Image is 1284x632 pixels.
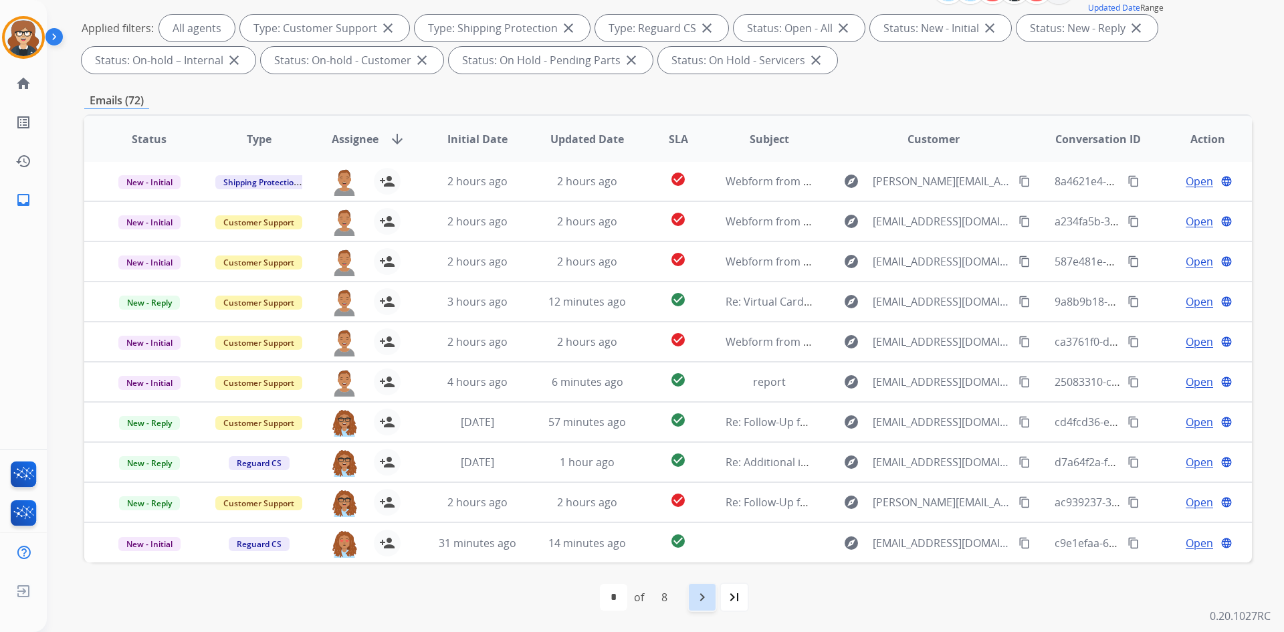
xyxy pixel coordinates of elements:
[229,456,290,470] span: Reguard CS
[447,174,508,189] span: 2 hours ago
[548,536,626,550] span: 14 minutes ago
[843,535,859,551] mat-icon: explore
[1019,376,1031,388] mat-icon: content_copy
[694,589,710,605] mat-icon: navigate_next
[1128,456,1140,468] mat-icon: content_copy
[843,253,859,270] mat-icon: explore
[331,530,358,558] img: agent-avatar
[331,328,358,356] img: agent-avatar
[726,334,1029,349] span: Webform from [EMAIL_ADDRESS][DOMAIN_NAME] on [DATE]
[379,494,395,510] mat-icon: person_add
[5,19,42,56] img: avatar
[119,296,180,310] span: New - Reply
[560,20,576,36] mat-icon: close
[379,374,395,390] mat-icon: person_add
[873,494,1010,510] span: [PERSON_NAME][EMAIL_ADDRESS][PERSON_NAME][DOMAIN_NAME]
[447,214,508,229] span: 2 hours ago
[1186,374,1213,390] span: Open
[670,251,686,268] mat-icon: check_circle
[119,456,180,470] span: New - Reply
[119,416,180,430] span: New - Reply
[1055,294,1256,309] span: 9a8b9b18-af6e-4468-a63c-047158861cfd
[873,454,1010,470] span: [EMAIL_ADDRESS][DOMAIN_NAME]
[215,296,302,310] span: Customer Support
[726,415,855,429] span: Re: Follow-Up for Servicer
[1019,456,1031,468] mat-icon: content_copy
[379,334,395,350] mat-icon: person_add
[118,336,181,350] span: New - Initial
[843,414,859,430] mat-icon: explore
[118,255,181,270] span: New - Initial
[379,294,395,310] mat-icon: person_add
[1186,454,1213,470] span: Open
[461,415,494,429] span: [DATE]
[229,537,290,551] span: Reguard CS
[1186,535,1213,551] span: Open
[753,375,786,389] span: report
[331,449,358,477] img: agent-avatar
[670,211,686,227] mat-icon: check_circle
[379,173,395,189] mat-icon: person_add
[550,131,624,147] span: Updated Date
[1128,537,1140,549] mat-icon: content_copy
[843,494,859,510] mat-icon: explore
[119,496,180,510] span: New - Reply
[1186,173,1213,189] span: Open
[82,20,154,36] p: Applied filters:
[82,47,255,74] div: Status: On-hold – Internal
[873,294,1010,310] span: [EMAIL_ADDRESS][DOMAIN_NAME]
[1055,455,1254,469] span: d7a64f2a-f588-44f2-9b05-571cbe27dec1
[734,15,865,41] div: Status: Open - All
[379,213,395,229] mat-icon: person_add
[380,20,396,36] mat-icon: close
[461,455,494,469] span: [DATE]
[331,409,358,437] img: agent-avatar
[1220,416,1233,428] mat-icon: language
[215,336,302,350] span: Customer Support
[118,215,181,229] span: New - Initial
[623,52,639,68] mat-icon: close
[1055,495,1257,510] span: ac939237-3807-4e49-9b5f-38c450c95572
[15,192,31,208] mat-icon: inbox
[873,253,1010,270] span: [EMAIL_ADDRESS][DOMAIN_NAME]
[726,214,1029,229] span: Webform from [EMAIL_ADDRESS][DOMAIN_NAME] on [DATE]
[669,131,688,147] span: SLA
[332,131,379,147] span: Assignee
[1055,375,1253,389] span: 25083310-caa4-49c7-933b-df67f53523f0
[215,255,302,270] span: Customer Support
[843,213,859,229] mat-icon: explore
[215,376,302,390] span: Customer Support
[449,47,653,74] div: Status: On Hold - Pending Parts
[1128,416,1140,428] mat-icon: content_copy
[1142,116,1252,163] th: Action
[447,131,508,147] span: Initial Date
[1055,131,1141,147] span: Conversation ID
[1220,336,1233,348] mat-icon: language
[907,131,960,147] span: Customer
[843,374,859,390] mat-icon: explore
[1220,175,1233,187] mat-icon: language
[1186,334,1213,350] span: Open
[1210,608,1271,624] p: 0.20.1027RC
[240,15,409,41] div: Type: Customer Support
[118,537,181,551] span: New - Initial
[750,131,789,147] span: Subject
[1019,537,1031,549] mat-icon: content_copy
[439,536,516,550] span: 31 minutes ago
[1016,15,1158,41] div: Status: New - Reply
[261,47,443,74] div: Status: On-hold - Customer
[634,589,644,605] div: of
[670,332,686,348] mat-icon: check_circle
[447,375,508,389] span: 4 hours ago
[873,535,1010,551] span: [EMAIL_ADDRESS][DOMAIN_NAME]
[1186,213,1213,229] span: Open
[1055,214,1257,229] span: a234fa5b-39f7-4e16-ad33-96238c9243d5
[1055,536,1256,550] span: c9e1efaa-6f81-4849-9205-0904d6609dea
[873,173,1010,189] span: [PERSON_NAME][EMAIL_ADDRESS][PERSON_NAME][DOMAIN_NAME]
[447,495,508,510] span: 2 hours ago
[699,20,715,36] mat-icon: close
[331,368,358,397] img: agent-avatar
[726,589,742,605] mat-icon: last_page
[379,253,395,270] mat-icon: person_add
[843,294,859,310] mat-icon: explore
